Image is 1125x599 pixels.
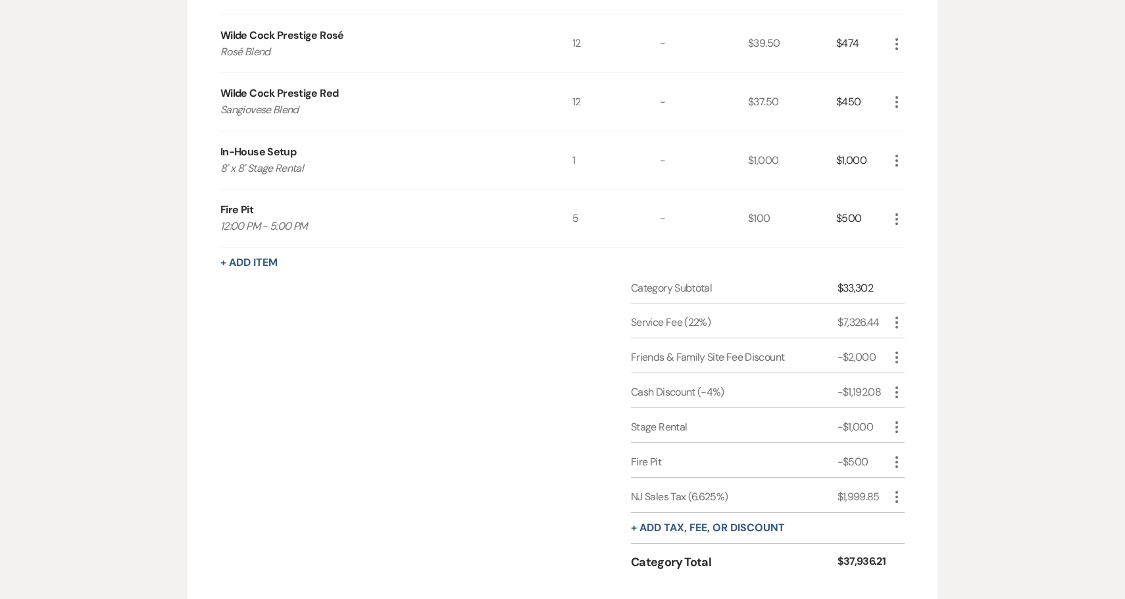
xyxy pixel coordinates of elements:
p: 12:00 PM - 5:00 PM [220,218,537,235]
div: Service Fee (22%) [631,315,838,330]
div: Fire Pit [631,454,838,470]
div: $7,326.44 [838,315,889,330]
p: 8' x 8' Stage Rental [220,160,537,177]
div: $474 [836,15,889,73]
div: -$1,192.08 [838,384,889,400]
div: 12 [572,15,661,73]
div: Fire Pit [220,202,253,218]
div: -$500 [838,454,889,470]
div: Friends & Family Site Fee Discount [631,350,838,365]
div: Category Total [631,554,838,571]
div: NJ Sales Tax (6.625%) [631,489,838,505]
div: - [660,132,748,190]
div: $1,000 [748,132,836,190]
div: $450 [836,73,889,131]
div: $39.50 [748,15,836,73]
div: $100 [748,190,836,247]
div: Wilde Cock Prestige Red [220,86,338,101]
div: 5 [572,190,661,247]
button: + Add tax, fee, or discount [631,523,785,533]
div: - [660,73,748,131]
div: $37.50 [748,73,836,131]
div: $1,000 [836,132,889,190]
div: - [660,190,748,247]
div: $37,936.21 [838,554,889,571]
div: $500 [836,190,889,247]
div: -$1,000 [838,419,889,435]
button: + Add Item [220,257,278,268]
div: Cash Discount (-4%) [631,384,838,400]
div: In-House Setup [220,144,296,160]
div: 1 [572,132,661,190]
div: Wilde Cock Prestige Rosé [220,28,344,43]
div: Category Subtotal [631,280,838,296]
div: -$2,000 [838,350,889,365]
p: Rosé Blend [220,43,537,61]
div: Stage Rental [631,419,838,435]
div: 12 [572,73,661,131]
div: $1,999.85 [838,489,889,505]
div: - [660,15,748,73]
p: Sangiovese Blend [220,101,537,118]
div: $33,302 [838,280,889,296]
